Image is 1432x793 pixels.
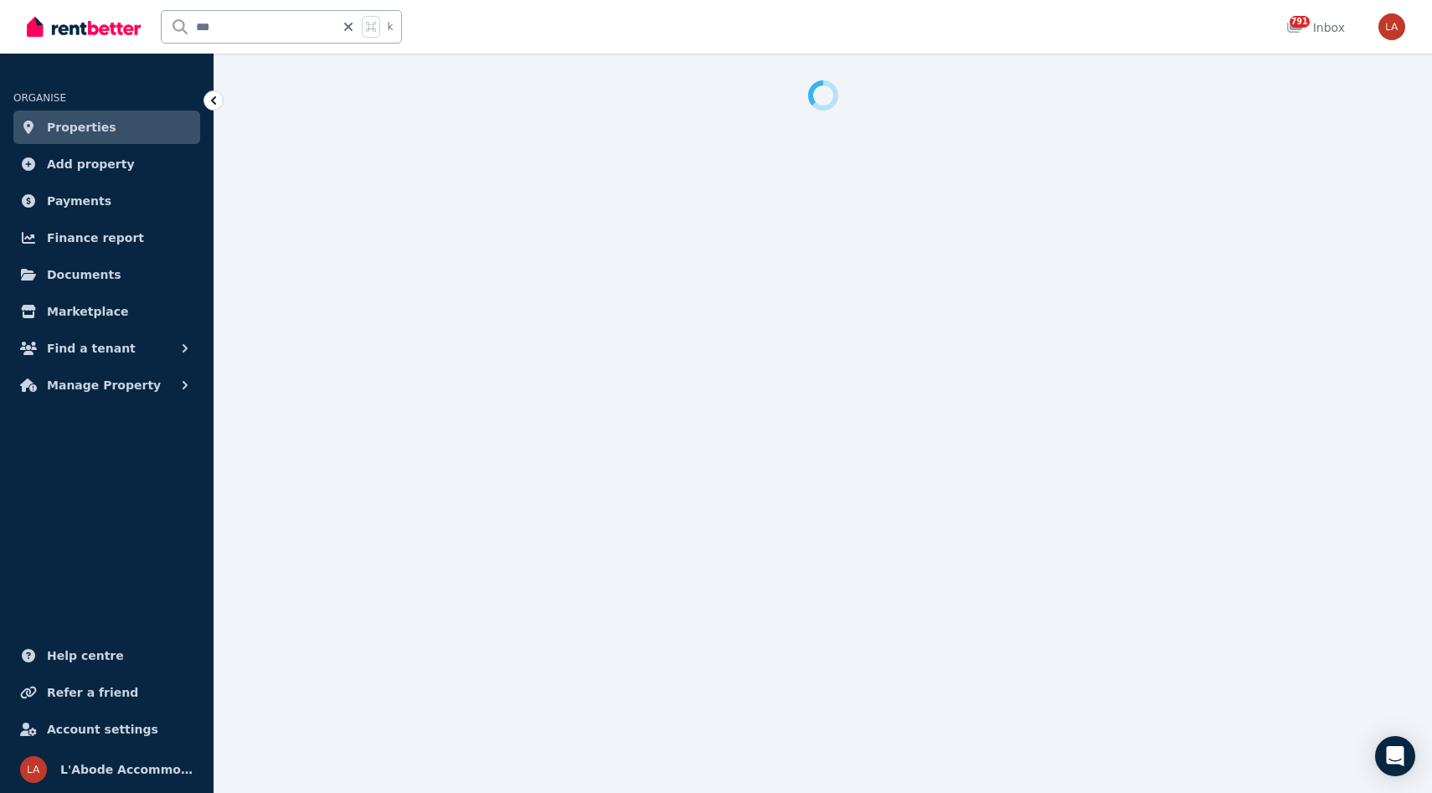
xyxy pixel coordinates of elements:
span: Refer a friend [47,682,138,703]
button: Manage Property [13,368,200,402]
button: Find a tenant [13,332,200,365]
span: Find a tenant [47,338,136,358]
div: Inbox [1286,19,1345,36]
img: L'Abode Accommodation Specialist [20,756,47,783]
span: ORGANISE [13,92,66,104]
a: Account settings [13,713,200,746]
a: Help centre [13,639,200,672]
a: Finance report [13,221,200,255]
span: Manage Property [47,375,161,395]
img: L'Abode Accommodation Specialist [1378,13,1405,40]
span: Marketplace [47,301,128,322]
a: Marketplace [13,295,200,328]
span: k [387,20,393,33]
a: Documents [13,258,200,291]
span: Payments [47,191,111,211]
div: Open Intercom Messenger [1375,736,1415,776]
a: Refer a friend [13,676,200,709]
a: Properties [13,111,200,144]
span: Properties [47,117,116,137]
span: Finance report [47,228,144,248]
span: Help centre [47,646,124,666]
span: Documents [47,265,121,285]
span: 791 [1290,16,1310,28]
span: Account settings [47,719,158,739]
span: L'Abode Accommodation Specialist [60,760,193,780]
img: RentBetter [27,14,141,39]
span: Add property [47,154,135,174]
a: Add property [13,147,200,181]
a: Payments [13,184,200,218]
